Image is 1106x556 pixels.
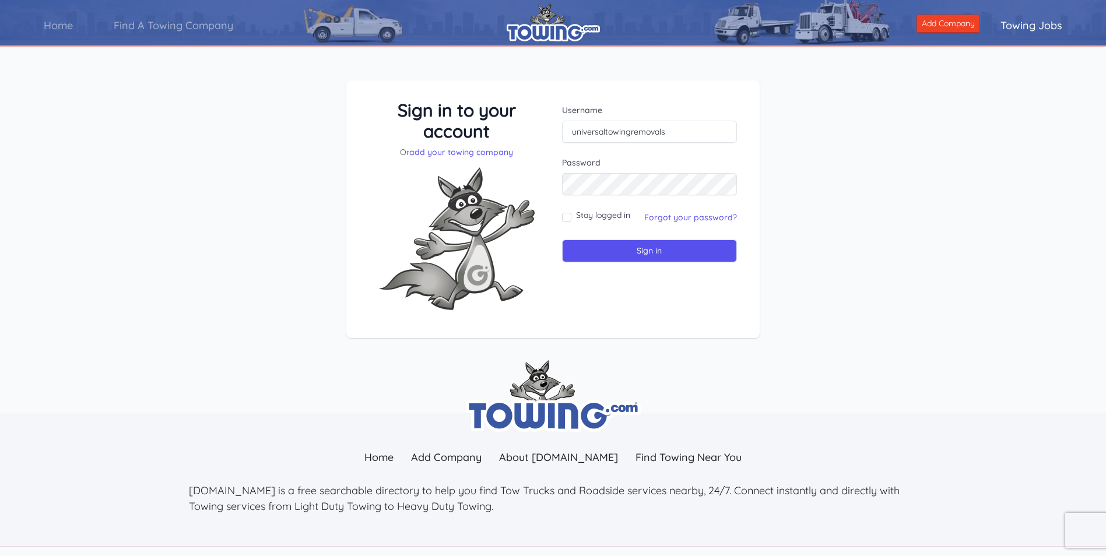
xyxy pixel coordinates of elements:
[189,483,918,514] p: [DOMAIN_NAME] is a free searchable directory to help you find Tow Trucks and Roadside services ne...
[23,9,93,42] a: Home
[93,9,254,42] a: Find A Towing Company
[369,146,545,158] p: Or
[369,158,544,319] img: Fox-Excited.png
[369,100,545,142] h3: Sign in to your account
[644,212,737,223] a: Forgot your password?
[490,445,627,470] a: About [DOMAIN_NAME]
[356,445,402,470] a: Home
[466,360,641,432] img: towing
[409,147,513,157] a: add your towing company
[402,445,490,470] a: Add Company
[576,209,630,221] label: Stay logged in
[507,3,600,41] img: logo.png
[562,104,738,116] label: Username
[562,240,738,262] input: Sign in
[562,157,738,168] label: Password
[980,9,1083,42] a: Towing Jobs
[627,445,750,470] a: Find Towing Near You
[917,15,980,33] a: Add Company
